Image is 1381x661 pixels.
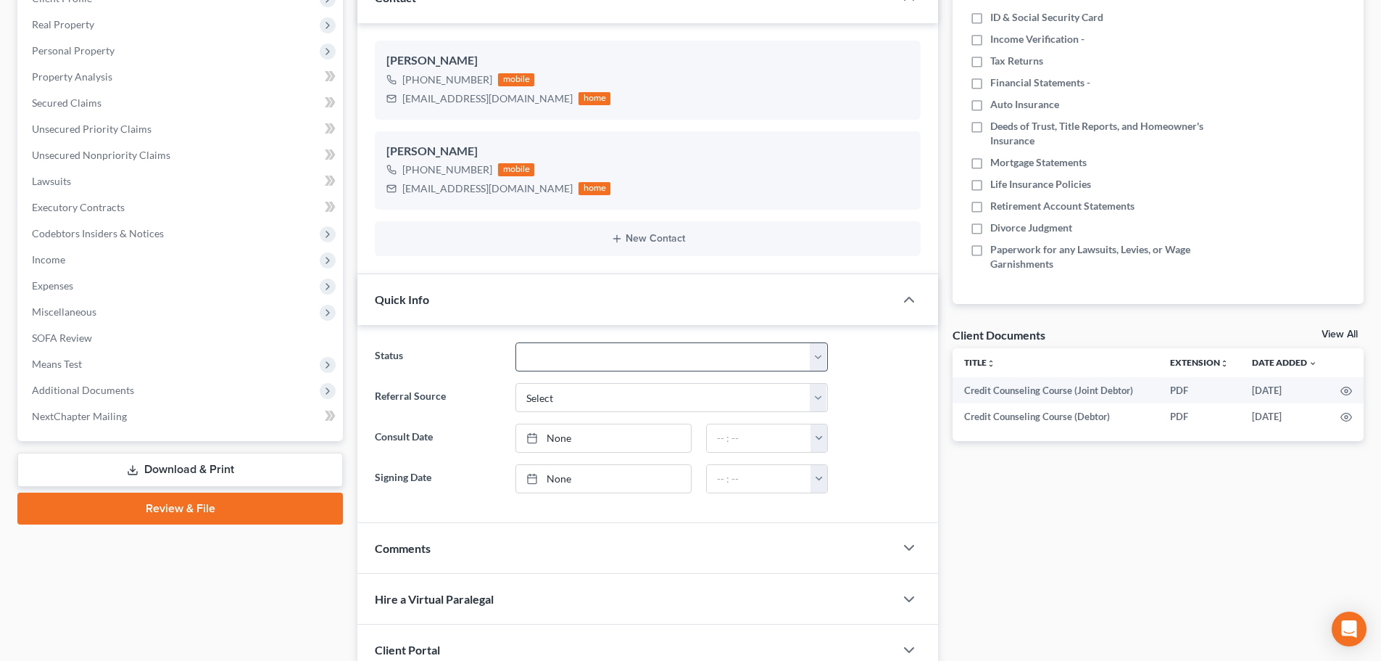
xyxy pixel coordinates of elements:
[1220,359,1229,368] i: unfold_more
[953,403,1158,430] td: Credit Counseling Course (Debtor)
[1309,359,1317,368] i: expand_more
[402,73,492,87] div: [PHONE_NUMBER]
[20,64,343,90] a: Property Analysis
[375,292,429,306] span: Quick Info
[32,305,96,318] span: Miscellaneous
[990,75,1090,90] span: Financial Statements -
[990,10,1103,25] span: ID & Social Security Card
[32,18,94,30] span: Real Property
[32,279,73,292] span: Expenses
[987,359,995,368] i: unfold_more
[368,383,507,412] label: Referral Source
[32,44,115,57] span: Personal Property
[32,410,127,422] span: NextChapter Mailing
[964,357,995,368] a: Titleunfold_more
[32,253,65,266] span: Income
[32,227,164,239] span: Codebtors Insiders & Notices
[32,123,152,135] span: Unsecured Priority Claims
[1252,357,1317,368] a: Date Added expand_more
[32,97,101,109] span: Secured Claims
[368,342,507,371] label: Status
[516,424,691,452] a: None
[17,493,343,525] a: Review & File
[1240,377,1329,403] td: [DATE]
[20,325,343,351] a: SOFA Review
[368,464,507,493] label: Signing Date
[32,149,170,161] span: Unsecured Nonpriority Claims
[20,142,343,168] a: Unsecured Nonpriority Claims
[498,73,534,86] div: mobile
[1332,612,1367,646] div: Open Intercom Messenger
[1170,357,1229,368] a: Extensionunfold_more
[32,201,125,213] span: Executory Contracts
[368,424,507,453] label: Consult Date
[707,424,811,452] input: -- : --
[20,168,343,194] a: Lawsuits
[1158,403,1240,430] td: PDF
[386,233,909,245] button: New Contact
[17,453,343,487] a: Download & Print
[1158,377,1240,403] td: PDF
[707,465,811,493] input: -- : --
[402,163,492,177] div: [PHONE_NUMBER]
[516,465,691,493] a: None
[578,92,610,105] div: home
[990,221,1072,235] span: Divorce Judgment
[990,155,1087,170] span: Mortgage Statements
[20,116,343,142] a: Unsecured Priority Claims
[20,403,343,430] a: NextChapter Mailing
[386,143,909,160] div: [PERSON_NAME]
[1240,403,1329,430] td: [DATE]
[375,643,440,657] span: Client Portal
[32,384,134,396] span: Additional Documents
[20,90,343,116] a: Secured Claims
[990,32,1085,46] span: Income Verification -
[32,332,92,344] span: SOFA Review
[990,97,1059,112] span: Auto Insurance
[32,175,71,187] span: Lawsuits
[402,91,573,106] div: [EMAIL_ADDRESS][DOMAIN_NAME]
[1322,329,1358,340] a: View All
[498,163,534,176] div: mobile
[990,177,1091,192] span: Life Insurance Policies
[990,199,1135,213] span: Retirement Account Statements
[990,54,1043,68] span: Tax Returns
[402,181,573,196] div: [EMAIL_ADDRESS][DOMAIN_NAME]
[375,592,494,606] span: Hire a Virtual Paralegal
[386,52,909,70] div: [PERSON_NAME]
[990,119,1248,148] span: Deeds of Trust, Title Reports, and Homeowner's Insurance
[953,377,1158,403] td: Credit Counseling Course (Joint Debtor)
[375,541,431,555] span: Comments
[32,70,112,83] span: Property Analysis
[32,358,82,370] span: Means Test
[990,242,1248,271] span: Paperwork for any Lawsuits, Levies, or Wage Garnishments
[578,182,610,195] div: home
[20,194,343,221] a: Executory Contracts
[953,327,1045,342] div: Client Documents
